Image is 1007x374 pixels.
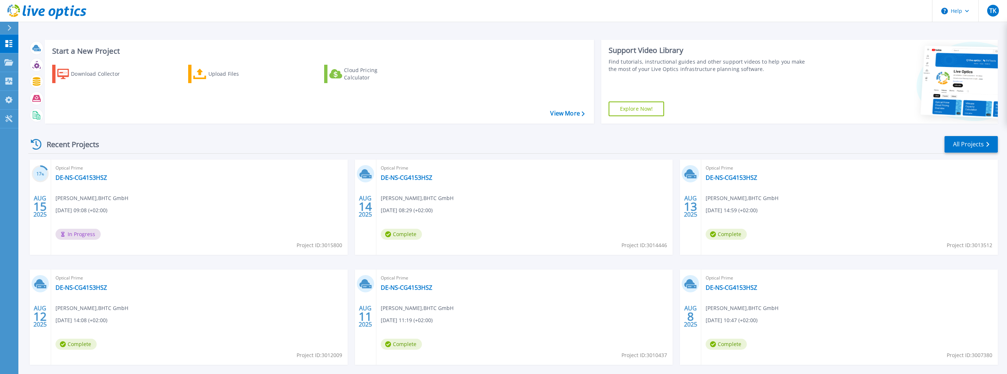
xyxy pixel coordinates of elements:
[706,316,757,324] span: [DATE] 10:47 (+02:00)
[33,313,47,320] span: 12
[706,174,757,181] a: DE-NS-CG4153HSZ
[52,47,584,55] h3: Start a New Project
[381,174,432,181] a: DE-NS-CG4153HSZ
[358,303,372,330] div: AUG 2025
[55,274,343,282] span: Optical Prime
[188,65,270,83] a: Upload Files
[33,193,47,220] div: AUG 2025
[381,206,433,214] span: [DATE] 08:29 (+02:00)
[55,164,343,172] span: Optical Prime
[381,316,433,324] span: [DATE] 11:19 (+02:00)
[609,46,814,55] div: Support Video Library
[358,193,372,220] div: AUG 2025
[947,241,992,249] span: Project ID: 3013512
[381,194,454,202] span: [PERSON_NAME] , BHTC GmbH
[684,203,697,210] span: 13
[684,193,698,220] div: AUG 2025
[706,339,747,350] span: Complete
[359,313,372,320] span: 11
[706,274,993,282] span: Optical Prime
[621,351,667,359] span: Project ID: 3010437
[706,206,757,214] span: [DATE] 14:59 (+02:00)
[621,241,667,249] span: Project ID: 3014446
[381,229,422,240] span: Complete
[42,172,44,176] span: %
[381,284,432,291] a: DE-NS-CG4153HSZ
[359,203,372,210] span: 14
[55,284,107,291] a: DE-NS-CG4153HSZ
[324,65,406,83] a: Cloud Pricing Calculator
[945,136,998,153] a: All Projects
[381,339,422,350] span: Complete
[381,274,669,282] span: Optical Prime
[55,206,107,214] span: [DATE] 09:08 (+02:00)
[989,8,996,14] span: TK
[28,135,109,153] div: Recent Projects
[706,194,778,202] span: [PERSON_NAME] , BHTC GmbH
[687,313,694,320] span: 8
[55,304,128,312] span: [PERSON_NAME] , BHTC GmbH
[381,304,454,312] span: [PERSON_NAME] , BHTC GmbH
[947,351,992,359] span: Project ID: 3007380
[706,284,757,291] a: DE-NS-CG4153HSZ
[550,110,584,117] a: View More
[609,58,814,73] div: Find tutorials, instructional guides and other support videos to help you make the most of your L...
[32,170,49,178] h3: 17
[33,203,47,210] span: 15
[706,304,778,312] span: [PERSON_NAME] , BHTC GmbH
[55,316,107,324] span: [DATE] 14:08 (+02:00)
[297,241,342,249] span: Project ID: 3015800
[33,303,47,330] div: AUG 2025
[684,303,698,330] div: AUG 2025
[52,65,134,83] a: Download Collector
[55,174,107,181] a: DE-NS-CG4153HSZ
[706,164,993,172] span: Optical Prime
[55,194,128,202] span: [PERSON_NAME] , BHTC GmbH
[71,67,130,81] div: Download Collector
[609,101,664,116] a: Explore Now!
[344,67,403,81] div: Cloud Pricing Calculator
[706,229,747,240] span: Complete
[55,229,101,240] span: In Progress
[381,164,669,172] span: Optical Prime
[297,351,342,359] span: Project ID: 3012009
[55,339,97,350] span: Complete
[208,67,267,81] div: Upload Files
